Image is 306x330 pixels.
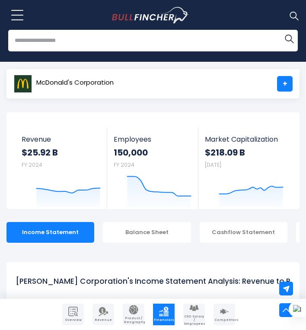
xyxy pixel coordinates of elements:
[200,222,287,243] div: Cashflow Statement
[205,135,284,143] span: Market Capitalization
[107,127,198,209] a: Employees 150,000 FY 2024
[6,222,94,243] div: Income Statement
[112,7,189,23] img: Bullfincher logo
[22,135,101,143] span: Revenue
[93,318,113,322] span: Revenue
[154,318,174,322] span: Financials
[13,76,114,92] a: McDonald's Corporation
[124,317,143,324] span: Product / Geography
[114,147,192,158] strong: 150,000
[22,161,42,168] small: FY 2024
[14,75,32,93] img: MCD logo
[123,304,144,325] a: Company Product/Geography
[277,76,293,92] a: +
[205,147,284,158] strong: $218.09 B
[205,161,221,168] small: [DATE]
[22,147,101,158] strong: $25.92 B
[214,318,234,322] span: Competitors
[92,304,114,325] a: Company Revenue
[114,161,134,168] small: FY 2024
[62,304,84,325] a: Company Overview
[112,7,205,23] a: Go to homepage
[63,318,83,322] span: Overview
[153,304,175,325] a: Company Financials
[214,304,235,325] a: Company Competitors
[183,304,205,325] a: Company Employees
[15,127,107,209] a: Revenue $25.92 B FY 2024
[280,30,298,47] button: Search
[103,222,191,243] div: Balance Sheet
[36,79,114,86] span: McDonald's Corporation
[184,315,204,326] span: CEO Salary / Employees
[198,127,290,209] a: Market Capitalization $218.09 B [DATE]
[114,135,192,143] span: Employees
